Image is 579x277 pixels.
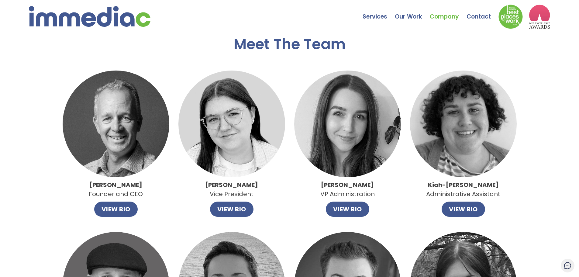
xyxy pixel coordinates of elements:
[205,180,258,199] p: Vice President
[94,202,138,217] button: VIEW BIO
[178,71,285,177] img: Catlin.jpg
[29,6,150,27] img: immediac
[320,180,375,199] p: VP Administration
[426,180,500,199] p: Administrative Assistant
[234,36,346,52] h2: Meet The Team
[498,5,523,29] img: Down
[428,181,499,189] strong: Kiah-[PERSON_NAME]
[363,2,395,23] a: Services
[326,202,369,217] button: VIEW BIO
[529,5,550,29] img: logo2_wea_nobg.webp
[410,71,517,177] img: imageedit_1_9466638877.jpg
[63,71,169,177] img: John.jpg
[467,2,498,23] a: Contact
[321,181,374,189] strong: [PERSON_NAME]
[205,181,258,189] strong: [PERSON_NAME]
[210,202,253,217] button: VIEW BIO
[442,202,485,217] button: VIEW BIO
[395,2,430,23] a: Our Work
[89,180,143,199] p: Founder and CEO
[294,71,401,177] img: Alley.jpg
[430,2,467,23] a: Company
[89,181,142,189] strong: [PERSON_NAME]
